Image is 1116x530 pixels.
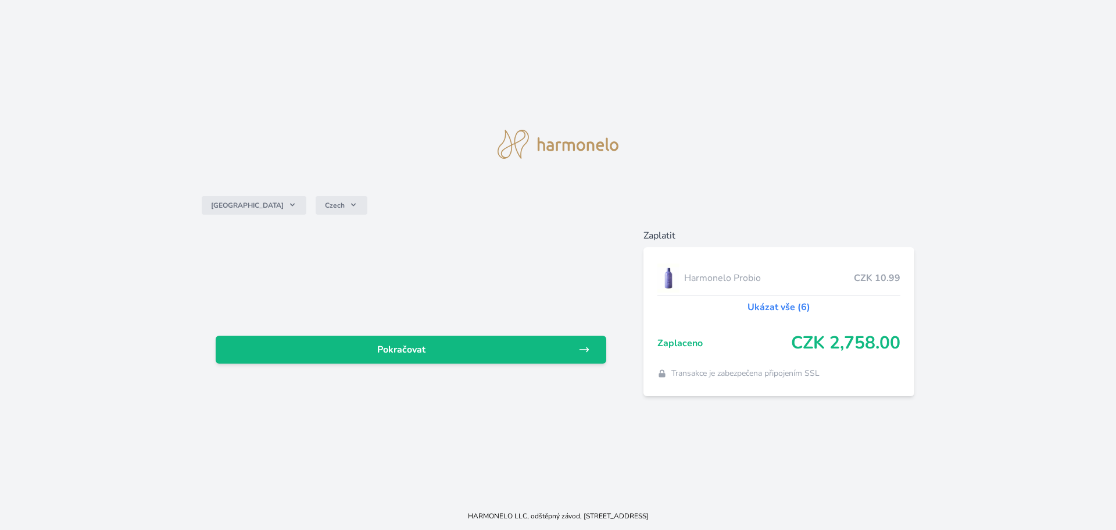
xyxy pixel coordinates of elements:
[657,336,792,350] span: Zaplaceno
[747,300,810,314] a: Ukázat vše (6)
[216,336,606,364] a: Pokračovat
[498,130,618,159] img: logo.svg
[316,196,367,215] button: Czech
[671,368,820,379] span: Transakce je zabezpečena připojením SSL
[684,271,854,285] span: Harmonelo Probio
[657,264,679,293] img: CLEAN_PROBIO_se_stinem_x-lo.jpg
[211,201,284,210] span: [GEOGRAPHIC_DATA]
[791,333,900,354] span: CZK 2,758.00
[325,201,345,210] span: Czech
[225,343,578,357] span: Pokračovat
[202,196,306,215] button: [GEOGRAPHIC_DATA]
[643,229,915,243] h6: Zaplatit
[854,271,900,285] span: CZK 10.99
